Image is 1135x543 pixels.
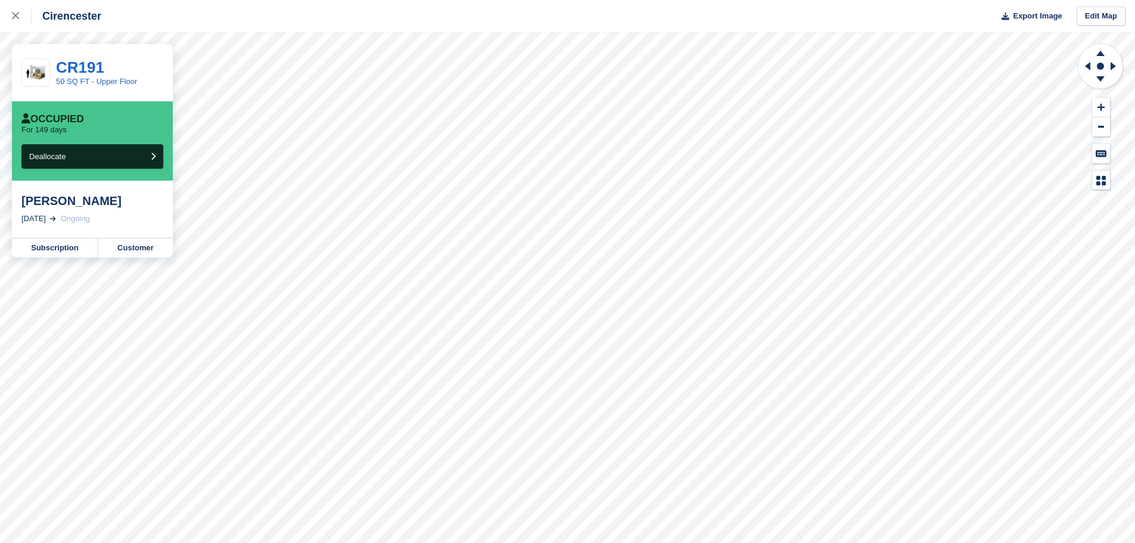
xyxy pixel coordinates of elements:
[1092,98,1110,117] button: Zoom In
[61,213,90,225] div: Ongoing
[56,77,137,86] a: 50 SQ FT - Upper Floor
[21,113,84,125] div: Occupied
[22,63,49,83] img: 50-sqft-unit.jpg
[1013,10,1062,22] span: Export Image
[29,152,66,161] span: Deallocate
[21,125,67,135] p: For 149 days
[12,238,98,257] a: Subscription
[21,194,163,208] div: [PERSON_NAME]
[994,7,1062,26] button: Export Image
[21,144,163,169] button: Deallocate
[1092,144,1110,163] button: Keyboard Shortcuts
[1092,170,1110,190] button: Map Legend
[98,238,173,257] a: Customer
[56,58,104,76] a: CR191
[1092,117,1110,137] button: Zoom Out
[21,213,46,225] div: [DATE]
[1077,7,1125,26] a: Edit Map
[50,216,56,221] img: arrow-right-light-icn-cde0832a797a2874e46488d9cf13f60e5c3a73dbe684e267c42b8395dfbc2abf.svg
[32,9,101,23] div: Cirencester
